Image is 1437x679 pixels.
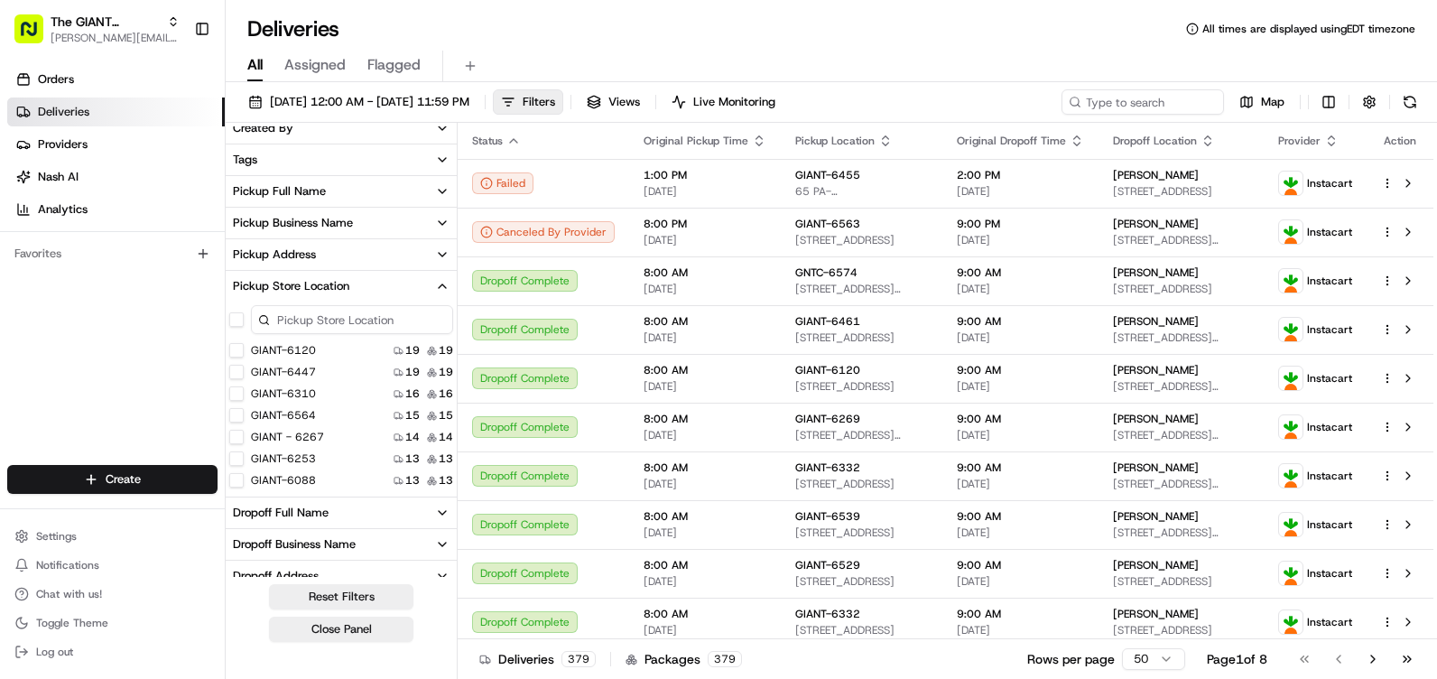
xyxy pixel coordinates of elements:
span: Pickup Location [795,134,875,148]
span: 13 [405,473,420,488]
span: [PERSON_NAME] [1113,460,1199,475]
span: [DATE] [957,477,1084,491]
span: [DATE] [644,428,766,442]
button: Notifications [7,553,218,578]
button: Pickup Full Name [226,176,457,207]
span: [STREET_ADDRESS] [1113,184,1249,199]
span: [PERSON_NAME] [1113,412,1199,426]
span: Live Monitoring [693,94,775,110]
div: Pickup Store Location [233,278,349,294]
span: [STREET_ADDRESS] [1113,282,1249,296]
input: Clear [47,116,298,135]
span: [PERSON_NAME][EMAIL_ADDRESS][PERSON_NAME][DOMAIN_NAME] [51,31,180,45]
span: [PERSON_NAME] [1113,558,1199,572]
span: [PERSON_NAME] [1113,607,1199,621]
span: 1:00 PM [644,168,766,182]
span: [DATE] [957,623,1084,637]
span: Providers [38,136,88,153]
span: Analytics [38,201,88,218]
span: Instacart [1307,322,1352,337]
button: Chat with us! [7,581,218,607]
span: [DATE] [644,282,766,296]
span: GIANT-6269 [795,412,860,426]
span: 16 [405,386,420,401]
label: GIANT-6310 [251,386,316,401]
span: 19 [439,365,453,379]
span: 13 [439,451,453,466]
div: Pickup Business Name [233,215,353,231]
span: Nash AI [38,169,79,185]
span: [DATE] [957,282,1084,296]
span: [DATE] [957,379,1084,394]
span: 8:00 AM [644,412,766,426]
span: [DATE] [644,623,766,637]
span: [STREET_ADDRESS] [1113,623,1249,637]
span: 8:00 AM [644,607,766,621]
span: Map [1261,94,1284,110]
span: Toggle Theme [36,616,108,630]
span: [DATE] [644,330,766,345]
span: [DATE] [644,184,766,199]
div: Dropoff Full Name [233,505,329,521]
span: Assigned [284,54,346,76]
span: Instacart [1307,274,1352,288]
h1: Deliveries [247,14,339,43]
img: profile_instacart_ahold_partner.png [1279,220,1303,244]
span: Instacart [1307,420,1352,434]
button: Canceled By Provider [472,221,615,243]
a: Powered byPylon [127,305,218,320]
span: [STREET_ADDRESS] [795,330,928,345]
span: Status [472,134,503,148]
span: GIANT-6529 [795,558,860,572]
span: Flagged [367,54,421,76]
span: API Documentation [171,262,290,280]
img: profile_instacart_ahold_partner.png [1279,367,1303,390]
button: [DATE] 12:00 AM - [DATE] 11:59 PM [240,89,477,115]
span: [DATE] [957,233,1084,247]
span: [STREET_ADDRESS][PERSON_NAME] [1113,477,1249,491]
span: [STREET_ADDRESS][PERSON_NAME] [1113,379,1249,394]
a: Analytics [7,195,225,224]
button: Failed [472,172,533,194]
div: 379 [561,651,596,667]
span: 8:00 AM [644,314,766,329]
span: [DATE] 12:00 AM - [DATE] 11:59 PM [270,94,469,110]
div: 379 [708,651,742,667]
input: Type to search [1062,89,1224,115]
span: All [247,54,263,76]
div: Action [1381,134,1419,148]
div: Start new chat [61,172,296,191]
span: GNTC-6574 [795,265,858,280]
a: Orders [7,65,225,94]
span: Settings [36,529,77,544]
p: Welcome 👋 [18,72,329,101]
span: 8:00 AM [644,558,766,572]
span: [DATE] [644,233,766,247]
span: [STREET_ADDRESS] [1113,574,1249,589]
span: [PERSON_NAME] [1113,168,1199,182]
img: profile_instacart_ahold_partner.png [1279,172,1303,195]
span: [STREET_ADDRESS][PERSON_NAME][PERSON_NAME] [795,282,928,296]
span: Instacart [1307,517,1352,532]
span: GIANT-6563 [795,217,860,231]
span: [STREET_ADDRESS] [795,574,928,589]
img: 1736555255976-a54dd68f-1ca7-489b-9aae-adbdc363a1c4 [18,172,51,205]
img: Nash [18,18,54,54]
div: 📗 [18,264,32,278]
span: GIANT-6332 [795,607,860,621]
div: Page 1 of 8 [1207,650,1267,668]
span: [STREET_ADDRESS] [795,233,928,247]
button: Tags [226,144,457,175]
span: 14 [405,430,420,444]
span: Orders [38,71,74,88]
span: GIANT-6461 [795,314,860,329]
span: 19 [405,365,420,379]
button: Close Panel [269,617,413,642]
span: 13 [405,451,420,466]
span: Notifications [36,558,99,572]
span: [STREET_ADDRESS][PERSON_NAME] [1113,526,1249,540]
span: 19 [405,343,420,358]
img: profile_instacart_ahold_partner.png [1279,464,1303,488]
span: 9:00 AM [957,265,1084,280]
